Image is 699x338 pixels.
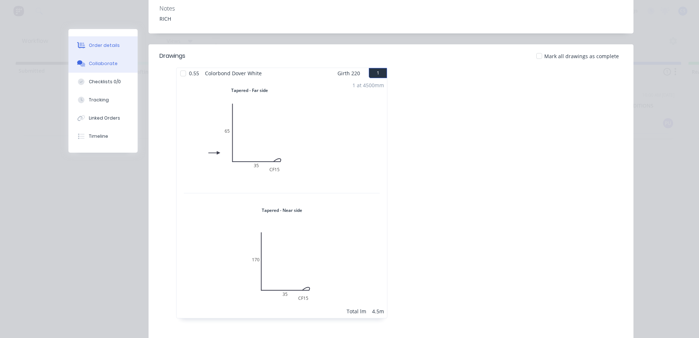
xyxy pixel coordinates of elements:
div: RICH [159,15,623,23]
button: Timeline [68,127,138,145]
div: Tapered - Far side065CF1535Tapered - Near side0170CF15351 at 4500mmTotal lm4.5m [177,79,387,318]
span: 0.55 [186,68,202,79]
button: 1 [369,68,387,78]
div: Order details [89,42,120,49]
div: Total lm [347,307,366,315]
div: 1 at 4500mm [352,81,384,89]
div: Collaborate [89,60,118,67]
button: Order details [68,36,138,55]
div: Notes [159,5,623,12]
span: Colorbond Dover White [202,68,265,79]
div: Drawings [159,52,185,60]
div: Checklists 0/0 [89,79,121,85]
div: Tracking [89,97,109,103]
button: Tracking [68,91,138,109]
span: Mark all drawings as complete [544,52,619,60]
button: Collaborate [68,55,138,73]
span: Girth 220 [337,68,360,79]
div: Timeline [89,133,108,140]
div: Linked Orders [89,115,120,121]
button: Checklists 0/0 [68,73,138,91]
div: 4.5m [372,307,384,315]
button: Linked Orders [68,109,138,127]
